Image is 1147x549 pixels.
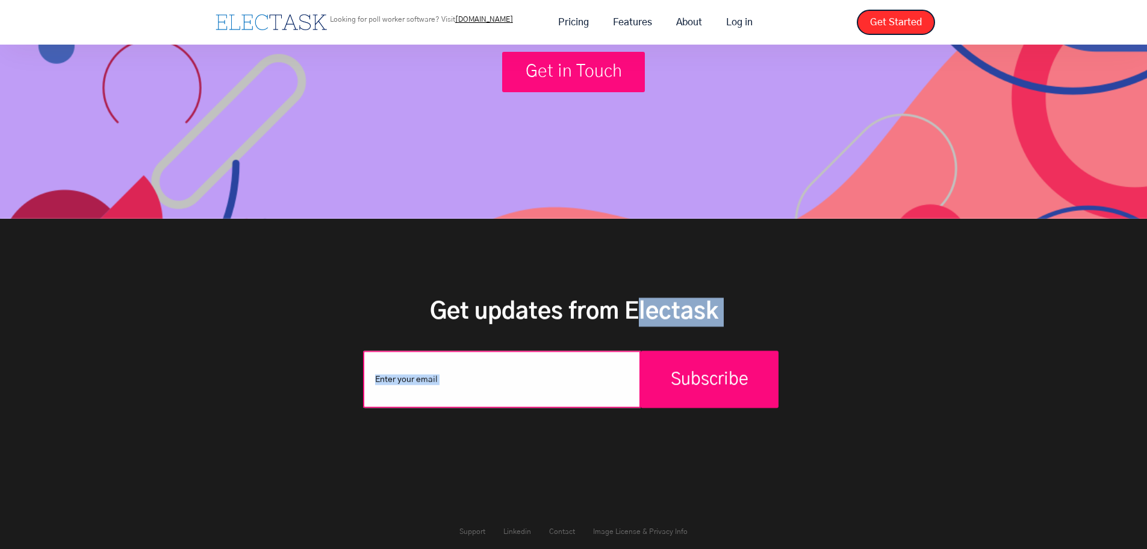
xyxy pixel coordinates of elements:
[363,298,785,327] h2: Get updates from Electask
[593,528,688,535] a: Image License & Privacy Info
[330,16,513,23] p: Looking for poll worker software? Visit
[857,10,935,35] a: Get Started
[455,16,513,23] a: [DOMAIN_NAME]
[714,10,765,35] a: Log in
[641,351,779,408] input: Subscribe
[502,52,644,92] a: Get in Touch
[546,10,601,35] a: Pricing
[363,351,641,408] input: Enter your email
[549,528,575,535] a: Contact
[503,528,531,535] a: Linkedin
[601,10,664,35] a: Features
[459,528,485,535] a: Support
[213,11,330,33] a: home
[363,351,785,408] form: Email Form
[664,10,714,35] a: About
